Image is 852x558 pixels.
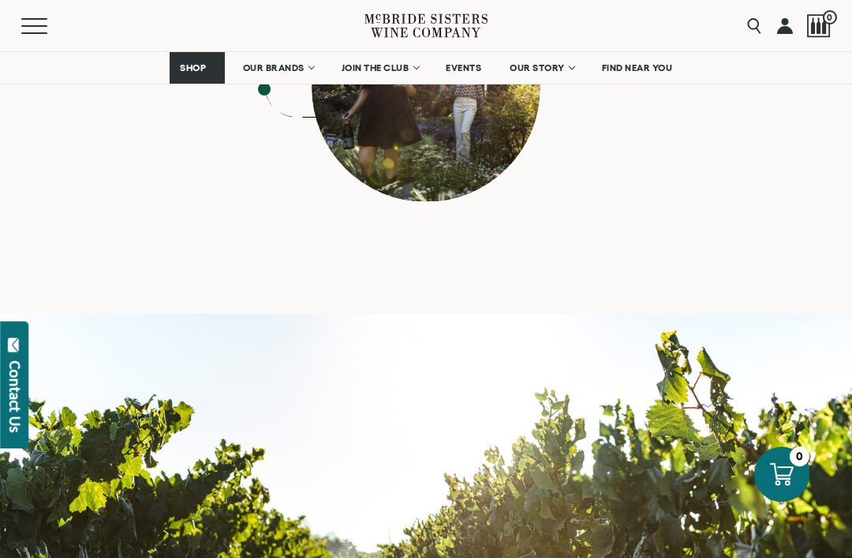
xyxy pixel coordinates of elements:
[170,52,225,84] a: SHOP
[180,62,207,73] span: SHOP
[823,10,837,24] span: 0
[790,447,809,466] div: 0
[602,62,673,73] span: FIND NEAR YOU
[510,62,565,73] span: OUR STORY
[435,52,491,84] a: EVENTS
[21,18,78,34] button: Mobile Menu Trigger
[243,62,305,73] span: OUR BRANDS
[233,52,323,84] a: OUR BRANDS
[331,52,428,84] a: JOIN THE CLUB
[446,62,481,73] span: EVENTS
[342,62,409,73] span: JOIN THE CLUB
[499,52,584,84] a: OUR STORY
[7,361,23,433] div: Contact Us
[592,52,683,84] a: FIND NEAR YOU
